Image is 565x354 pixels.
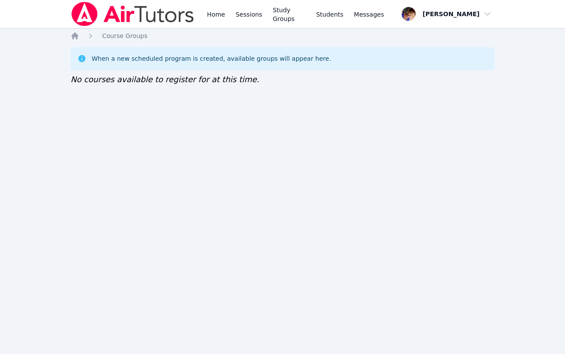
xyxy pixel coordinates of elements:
[71,75,259,84] span: No courses available to register for at this time.
[102,31,147,40] a: Course Groups
[71,31,494,40] nav: Breadcrumb
[92,54,331,63] div: When a new scheduled program is created, available groups will appear here.
[354,10,384,19] span: Messages
[102,32,147,39] span: Course Groups
[71,2,194,26] img: Air Tutors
